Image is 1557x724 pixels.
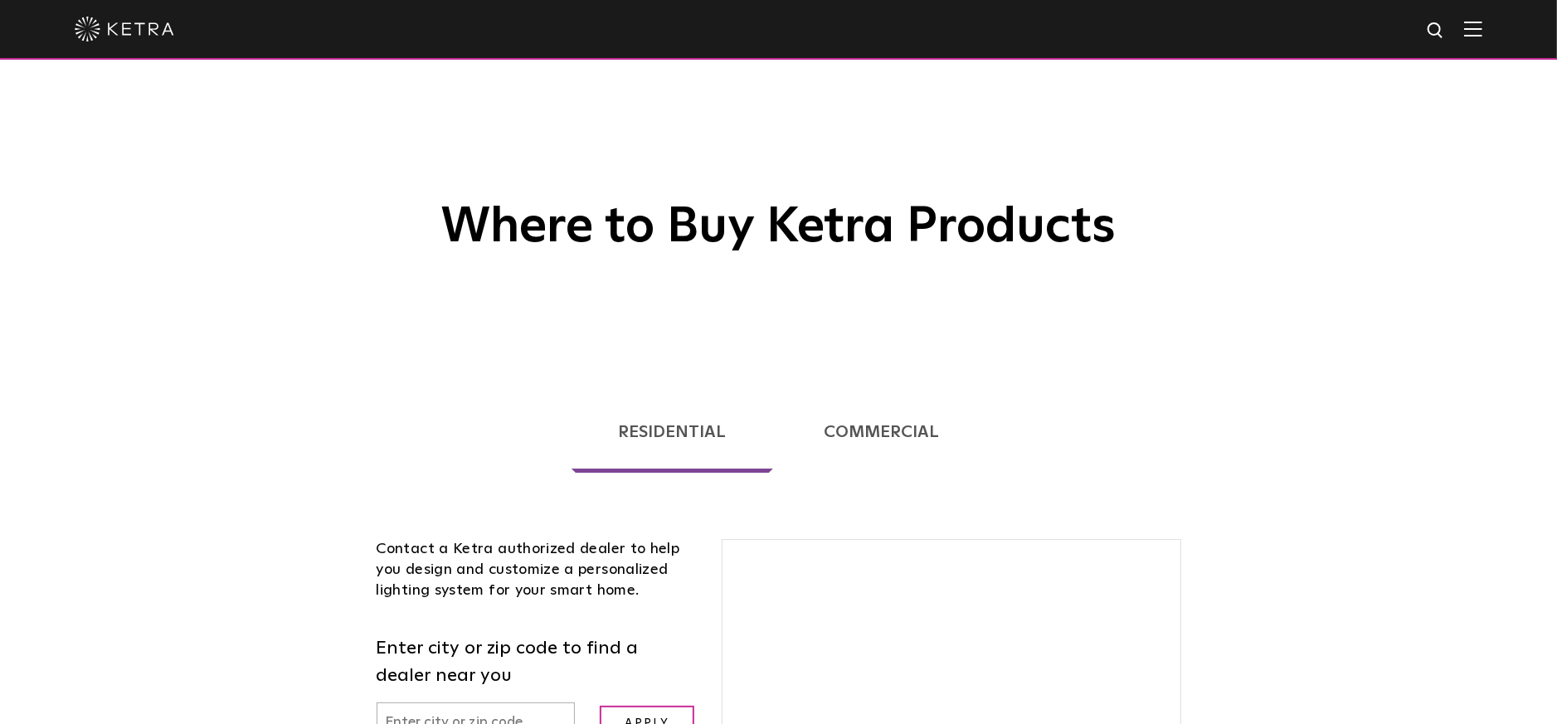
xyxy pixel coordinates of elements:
h1: Where to Buy Ketra Products [364,75,1194,255]
a: Residential [572,391,773,473]
img: ketra-logo-2019-white [75,17,174,41]
label: Enter city or zip code to find a dealer near you [377,635,698,690]
img: Hamburger%20Nav.svg [1464,21,1482,36]
div: Contact a Ketra authorized dealer to help you design and customize a personalized lighting system... [377,539,698,602]
a: Commercial [777,391,986,473]
img: search icon [1426,21,1447,41]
